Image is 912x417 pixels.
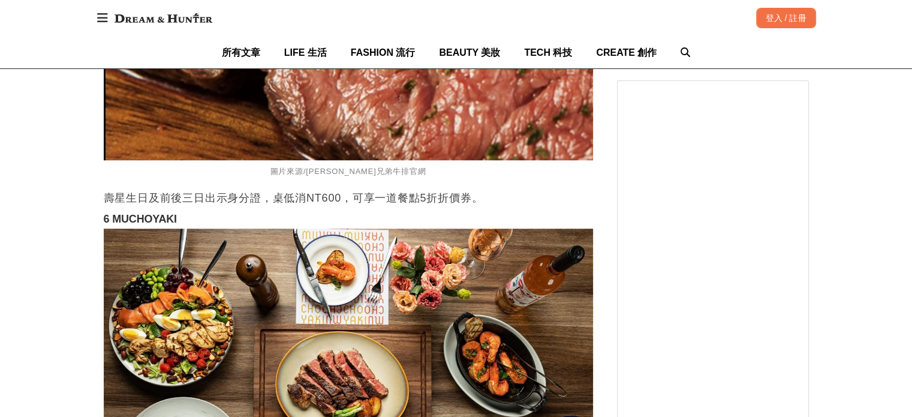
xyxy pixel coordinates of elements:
[104,189,593,207] p: 壽星生日及前後三日出示身分證，桌低消NT600，可享一道餐點5折折價券。
[222,37,260,68] a: 所有文章
[524,47,572,58] span: TECH 科技
[351,47,416,58] span: FASHION 流行
[596,37,657,68] a: CREATE 創作
[596,47,657,58] span: CREATE 創作
[439,47,500,58] span: BEAUTY 美妝
[104,213,177,225] strong: 6 MUCHOYAKI
[351,37,416,68] a: FASHION 流行
[284,47,327,58] span: LIFE 生活
[222,47,260,58] span: 所有文章
[524,37,572,68] a: TECH 科技
[284,37,327,68] a: LIFE 生活
[439,37,500,68] a: BEAUTY 美妝
[270,167,426,176] span: 圖片來源/[PERSON_NAME]兄弟牛排官網
[756,8,816,28] div: 登入 / 註冊
[109,7,218,29] img: Dream & Hunter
